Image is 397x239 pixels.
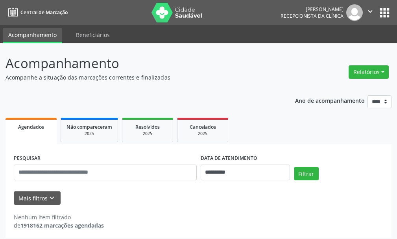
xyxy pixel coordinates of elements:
button: Mais filtroskeyboard_arrow_down [14,191,61,205]
span: Recepcionista da clínica [281,13,343,19]
span: Central de Marcação [20,9,68,16]
i:  [366,7,375,16]
strong: 1918162 marcações agendadas [20,222,104,229]
div: 2025 [66,131,112,137]
i: keyboard_arrow_down [48,194,56,202]
button: Relatórios [349,65,389,79]
button: apps [378,6,391,20]
label: PESQUISAR [14,152,41,165]
img: img [346,4,363,21]
p: Ano de acompanhamento [295,95,365,105]
label: DATA DE ATENDIMENTO [201,152,257,165]
div: 2025 [128,131,167,137]
a: Beneficiários [70,28,115,42]
button: Filtrar [294,167,319,180]
span: Não compareceram [66,124,112,130]
a: Central de Marcação [6,6,68,19]
span: Cancelados [190,124,216,130]
p: Acompanhe a situação das marcações correntes e finalizadas [6,73,276,82]
button:  [363,4,378,21]
a: Acompanhamento [3,28,62,43]
span: Resolvidos [135,124,160,130]
div: Nenhum item filtrado [14,213,104,221]
p: Acompanhamento [6,54,276,73]
div: [PERSON_NAME] [281,6,343,13]
span: Agendados [18,124,44,130]
div: 2025 [183,131,222,137]
div: de [14,221,104,230]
